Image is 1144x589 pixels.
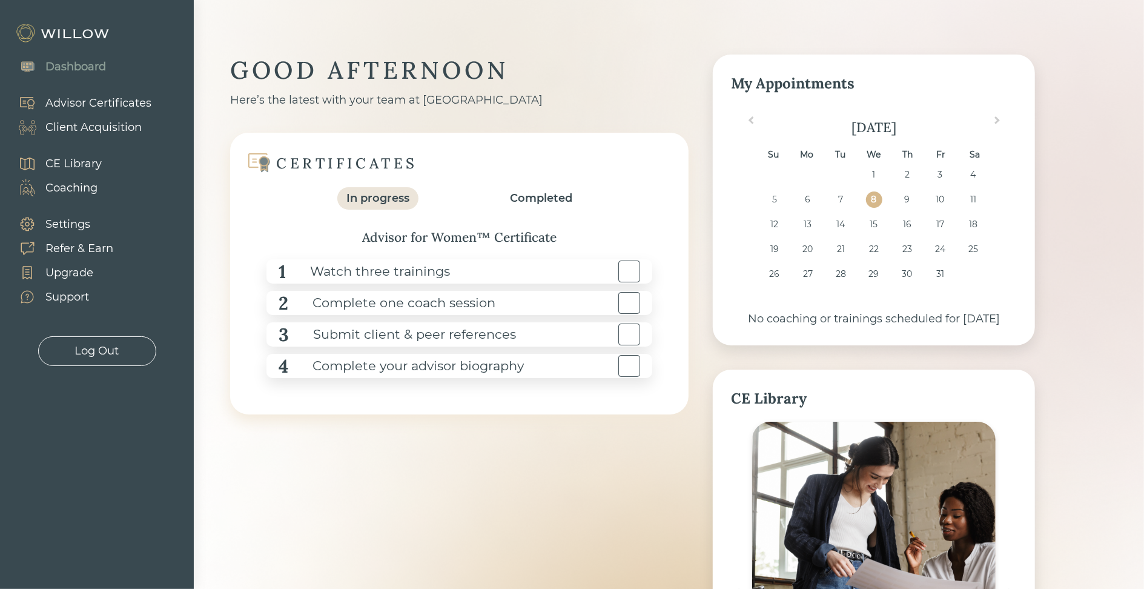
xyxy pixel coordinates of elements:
div: Choose Saturday, October 11th, 2025 [965,191,982,208]
div: Settings [45,216,90,233]
div: Choose Friday, October 31st, 2025 [932,266,948,282]
div: [DATE] [731,118,1017,138]
div: We [866,147,882,163]
div: Client Acquisition [45,119,142,136]
a: Client Acquisition [6,115,151,139]
div: Choose Tuesday, October 7th, 2025 [833,191,849,208]
div: Complete one coach session [288,290,495,317]
div: Choose Tuesday, October 14th, 2025 [833,216,849,233]
div: Complete your advisor biography [288,353,524,380]
div: Completed [511,190,573,207]
div: Choose Saturday, October 18th, 2025 [965,216,982,233]
div: Choose Thursday, October 30th, 2025 [899,266,915,282]
div: Choose Monday, October 27th, 2025 [799,266,816,282]
div: Sa [967,147,983,163]
div: Upgrade [45,265,93,281]
button: Previous Month [740,114,759,133]
a: Dashboard [6,55,106,79]
div: Choose Wednesday, October 1st, 2025 [866,167,882,183]
div: Dashboard [45,59,106,75]
div: 3 [279,321,289,348]
div: Choose Thursday, October 16th, 2025 [899,216,915,233]
a: Upgrade [6,261,113,285]
a: Advisor Certificates [6,91,151,115]
div: GOOD AFTERNOON [230,55,689,86]
div: CE Library [731,388,1017,410]
div: Choose Thursday, October 23rd, 2025 [899,241,915,258]
div: Choose Saturday, October 25th, 2025 [965,241,982,258]
div: Choose Wednesday, October 22nd, 2025 [866,241,882,258]
div: CERTIFICATES [276,154,418,173]
div: Choose Friday, October 24th, 2025 [932,241,948,258]
div: Watch three trainings [286,258,450,285]
img: Willow [15,24,112,43]
div: Th [899,147,916,163]
div: Choose Wednesday, October 15th, 2025 [866,216,882,233]
div: Su [765,147,781,163]
div: 2 [279,290,288,317]
div: Tu [832,147,848,163]
a: Settings [6,212,113,236]
div: Choose Sunday, October 26th, 2025 [767,266,783,282]
div: 4 [279,353,288,380]
a: Refer & Earn [6,236,113,261]
a: Coaching [6,176,102,200]
a: CE Library [6,151,102,176]
div: In progress [346,190,409,207]
div: Coaching [45,180,98,196]
div: Choose Wednesday, October 29th, 2025 [866,266,882,282]
div: Advisor Certificates [45,95,151,111]
div: Choose Sunday, October 5th, 2025 [767,191,783,208]
div: Mo [799,147,815,163]
div: Choose Friday, October 10th, 2025 [932,191,948,208]
div: No coaching or trainings scheduled for [DATE] [731,311,1017,327]
div: Advisor for Women™ Certificate [254,228,664,247]
div: 1 [279,258,286,285]
div: Choose Friday, October 3rd, 2025 [932,167,948,183]
div: CE Library [45,156,102,172]
div: Choose Thursday, October 9th, 2025 [899,191,915,208]
div: Choose Tuesday, October 28th, 2025 [833,266,849,282]
div: Here’s the latest with your team at [GEOGRAPHIC_DATA] [230,92,689,108]
div: month 2025-10 [735,167,1013,291]
div: Choose Monday, October 13th, 2025 [799,216,816,233]
div: Choose Saturday, October 4th, 2025 [965,167,982,183]
div: Choose Thursday, October 2nd, 2025 [899,167,915,183]
div: Choose Monday, October 6th, 2025 [799,191,816,208]
div: My Appointments [731,73,1017,95]
div: Choose Friday, October 17th, 2025 [932,216,948,233]
div: Choose Tuesday, October 21st, 2025 [833,241,849,258]
button: Next Month [989,114,1008,133]
div: Choose Monday, October 20th, 2025 [799,241,816,258]
div: Fr [933,147,950,163]
div: Log Out [75,343,119,359]
div: Support [45,289,89,305]
div: Refer & Earn [45,241,113,257]
div: Choose Wednesday, October 8th, 2025 [866,191,882,208]
div: Choose Sunday, October 19th, 2025 [767,241,783,258]
div: Choose Sunday, October 12th, 2025 [767,216,783,233]
div: Submit client & peer references [289,321,516,348]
